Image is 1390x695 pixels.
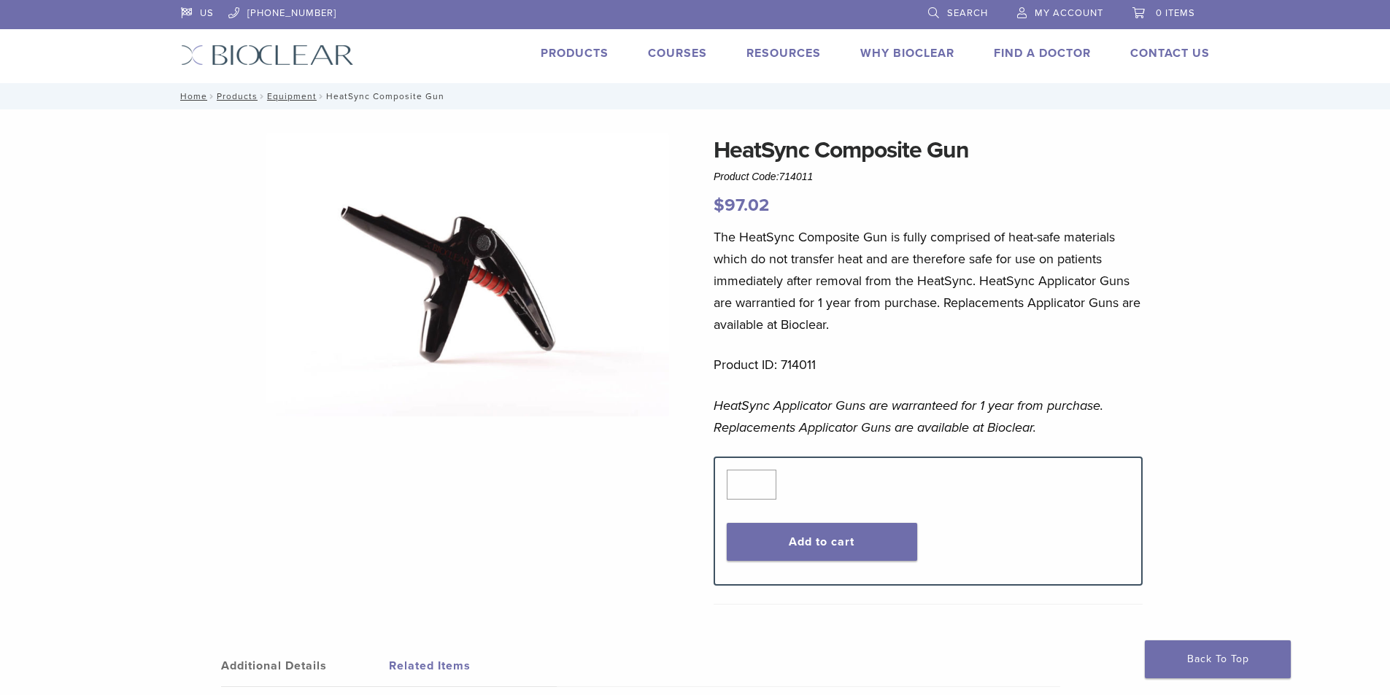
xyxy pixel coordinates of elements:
a: Additional Details [221,645,389,686]
span: $ [714,195,725,216]
em: HeatSync Applicator Guns are warranteed for 1 year from purchase. Replacements Applicator Guns ar... [714,397,1103,435]
span: / [258,93,267,100]
span: Product Code: [714,171,813,182]
a: Products [217,91,258,101]
img: Bioclear [181,44,354,66]
span: My Account [1035,7,1103,19]
h1: HeatSync Composite Gun [714,133,1143,168]
a: Home [176,91,207,101]
img: HeatSync Composite Gun-1 [266,133,669,416]
nav: HeatSync Composite Gun [170,83,1221,109]
span: Search [947,7,988,19]
a: Equipment [267,91,317,101]
bdi: 97.02 [714,195,769,216]
a: Related Items [389,645,557,686]
a: Contact Us [1130,46,1210,61]
span: 0 items [1156,7,1195,19]
button: Add to cart [727,523,917,561]
a: Back To Top [1145,640,1291,678]
p: Product ID: 714011 [714,354,1143,376]
a: Courses [648,46,707,61]
a: Products [541,46,609,61]
span: 714011 [779,171,814,182]
span: / [317,93,326,100]
a: Why Bioclear [860,46,954,61]
p: The HeatSync Composite Gun is fully comprised of heat-safe materials which do not transfer heat a... [714,226,1143,335]
a: Find A Doctor [994,46,1091,61]
a: Resources [746,46,821,61]
span: / [207,93,217,100]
